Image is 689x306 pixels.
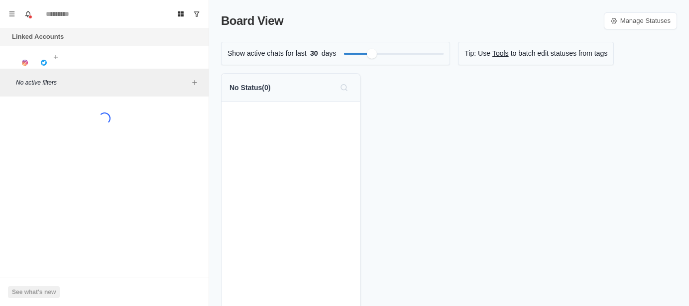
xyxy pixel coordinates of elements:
[8,286,60,298] button: See what's new
[20,6,36,22] button: Notifications
[221,12,283,30] p: Board View
[307,48,322,59] span: 30
[12,32,64,42] p: Linked Accounts
[50,51,62,63] button: Add account
[41,60,47,66] img: picture
[189,6,205,22] button: Show unread conversations
[511,48,608,59] p: to batch edit statuses from tags
[322,48,337,59] p: days
[492,48,509,59] a: Tools
[367,49,377,59] div: Filter by activity days
[22,60,28,66] img: picture
[604,12,677,29] a: Manage Statuses
[4,6,20,22] button: Menu
[173,6,189,22] button: Board View
[228,48,307,59] p: Show active chats for last
[336,80,352,96] button: Search
[464,48,490,59] p: Tip: Use
[230,83,270,93] p: No Status ( 0 )
[189,77,201,89] button: Add filters
[16,78,189,87] p: No active filters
